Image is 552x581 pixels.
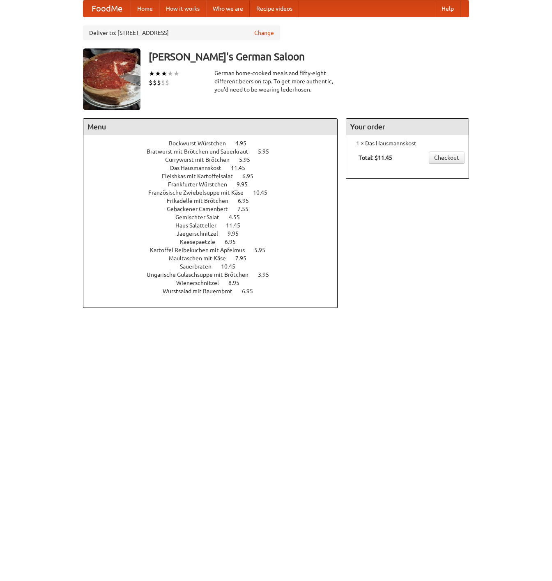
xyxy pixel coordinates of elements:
li: $ [161,78,165,87]
span: 11.45 [226,222,248,229]
a: Recipe videos [250,0,299,17]
li: ★ [167,69,173,78]
a: Fleishkas mit Kartoffelsalat 6.95 [162,173,269,179]
li: $ [157,78,161,87]
li: ★ [173,69,179,78]
span: 4.95 [235,140,255,147]
a: Change [254,29,274,37]
a: Help [435,0,460,17]
span: 5.95 [258,148,277,155]
span: Kaesepaetzle [180,239,223,245]
img: angular.jpg [83,48,140,110]
li: $ [149,78,153,87]
a: Who we are [206,0,250,17]
a: Currywurst mit Brötchen 5.95 [165,156,265,163]
span: Sauerbraten [180,263,220,270]
span: 7.55 [237,206,257,212]
span: 4.55 [229,214,248,220]
a: Wienerschnitzel 8.95 [176,280,255,286]
a: Checkout [429,152,465,164]
span: 3.95 [258,271,277,278]
a: Ungarische Gulaschsuppe mit Brötchen 3.95 [147,271,284,278]
span: Ungarische Gulaschsuppe mit Brötchen [147,271,257,278]
span: 5.95 [239,156,258,163]
li: ★ [155,69,161,78]
span: Fleishkas mit Kartoffelsalat [162,173,241,179]
span: Haus Salatteller [175,222,225,229]
li: $ [153,78,157,87]
a: Frankfurter Würstchen 9.95 [168,181,263,188]
span: 6.95 [238,197,257,204]
a: Bratwurst mit Brötchen und Sauerkraut 5.95 [147,148,284,155]
h3: [PERSON_NAME]'s German Saloon [149,48,469,65]
span: 10.45 [221,263,244,270]
div: Deliver to: [STREET_ADDRESS] [83,25,280,40]
a: Das Hausmannskost 11.45 [170,165,260,171]
a: Bockwurst Würstchen 4.95 [169,140,262,147]
a: Kartoffel Reibekuchen mit Apfelmus 5.95 [150,247,281,253]
span: Französische Zwiebelsuppe mit Käse [148,189,252,196]
span: Bratwurst mit Brötchen und Sauerkraut [147,148,257,155]
a: Sauerbraten 10.45 [180,263,251,270]
a: Wurstsalad mit Bauernbrot 6.95 [163,288,268,294]
h4: Your order [346,119,469,135]
span: 10.45 [253,189,276,196]
span: Maultaschen mit Käse [169,255,234,262]
a: Maultaschen mit Käse 7.95 [169,255,262,262]
span: 6.95 [242,288,261,294]
span: Kartoffel Reibekuchen mit Apfelmus [150,247,253,253]
span: 9.95 [228,230,247,237]
a: How it works [159,0,206,17]
a: Haus Salatteller 11.45 [175,222,255,229]
span: Jaegerschnitzel [177,230,226,237]
span: 9.95 [237,181,256,188]
span: Frankfurter Würstchen [168,181,235,188]
span: Das Hausmannskost [170,165,230,171]
a: Französische Zwiebelsuppe mit Käse 10.45 [148,189,283,196]
span: Currywurst mit Brötchen [165,156,238,163]
a: Gebackener Camenbert 7.55 [167,206,264,212]
a: Gemischter Salat 4.55 [175,214,255,220]
h4: Menu [83,119,337,135]
span: 6.95 [242,173,262,179]
span: 8.95 [228,280,248,286]
a: FoodMe [83,0,131,17]
a: Frikadelle mit Brötchen 6.95 [167,197,264,204]
span: 5.95 [254,247,274,253]
b: Total: $11.45 [359,154,392,161]
span: Wienerschnitzel [176,280,227,286]
li: 1 × Das Hausmannskost [350,139,465,147]
span: Frikadelle mit Brötchen [167,197,237,204]
span: 11.45 [231,165,253,171]
span: Bockwurst Würstchen [169,140,234,147]
div: German home-cooked meals and fifty-eight different beers on tap. To get more authentic, you'd nee... [214,69,338,94]
span: Gemischter Salat [175,214,228,220]
span: Wurstsalad mit Bauernbrot [163,288,241,294]
span: Gebackener Camenbert [167,206,236,212]
span: 7.95 [235,255,255,262]
a: Home [131,0,159,17]
span: 6.95 [225,239,244,245]
li: ★ [161,69,167,78]
li: $ [165,78,169,87]
a: Jaegerschnitzel 9.95 [177,230,254,237]
li: ★ [149,69,155,78]
a: Kaesepaetzle 6.95 [180,239,251,245]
